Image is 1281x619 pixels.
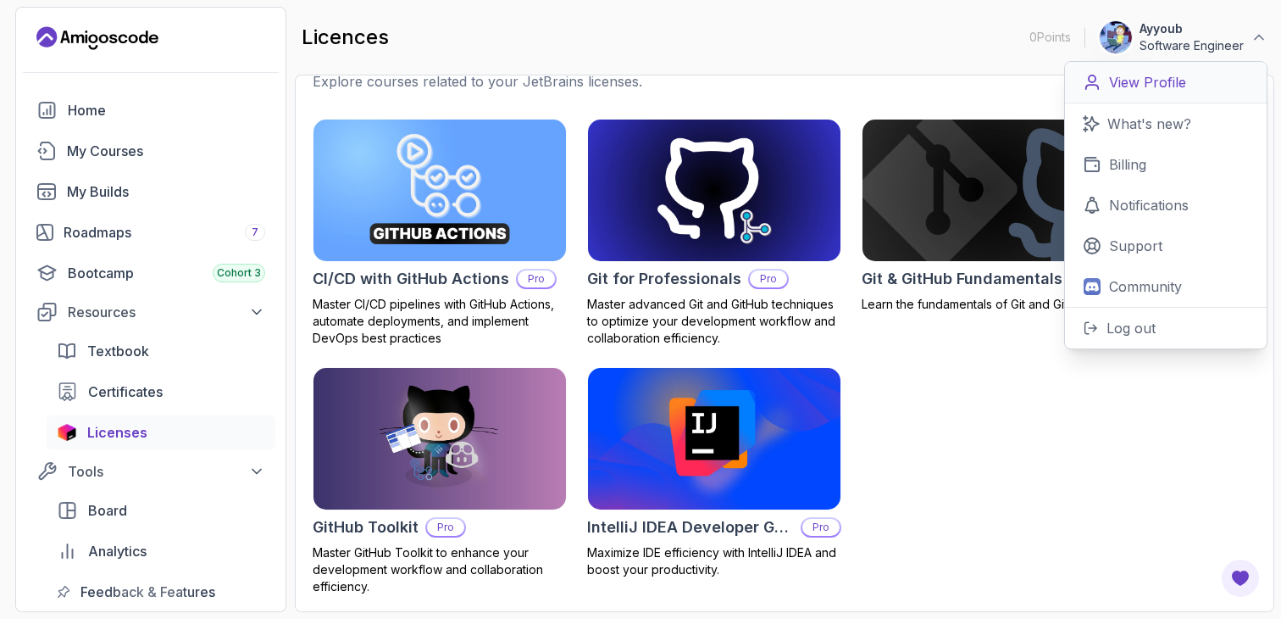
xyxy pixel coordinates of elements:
[587,296,841,347] p: Master advanced Git and GitHub techniques to optimize your development workflow and collaboration...
[47,375,275,409] a: certificates
[47,334,275,368] a: textbook
[26,256,275,290] a: bootcamp
[313,368,566,510] img: GitHub Toolkit card
[47,534,275,568] a: analytics
[1109,72,1186,92] p: View Profile
[68,302,265,322] div: Resources
[313,119,567,347] a: CI/CD with GitHub Actions cardCI/CD with GitHub ActionsProMaster CI/CD pipelines with GitHub Acti...
[87,341,149,361] span: Textbook
[1140,20,1244,37] p: Ayyoub
[57,424,77,441] img: jetbrains icon
[68,461,265,482] div: Tools
[1029,29,1071,46] p: 0 Points
[64,222,265,243] div: Roadmaps
[587,544,841,578] p: Maximize IDE efficiency with IntelliJ IDEA and boost your productivity.
[1065,185,1267,226] a: Notifications
[802,519,840,536] p: Pro
[587,119,841,347] a: Git for Professionals cardGit for ProfessionalsProMaster advanced Git and GitHub techniques to op...
[588,368,840,510] img: IntelliJ IDEA Developer Guide card
[302,24,389,51] h2: licences
[36,25,158,52] a: Landing page
[26,456,275,487] button: Tools
[1065,226,1267,266] a: Support
[1109,154,1146,175] p: Billing
[862,119,1116,313] a: Git & GitHub Fundamentals cardGit & GitHub FundamentalsLearn the fundamentals of Git and GitHub.
[587,367,841,578] a: IntelliJ IDEA Developer Guide cardIntelliJ IDEA Developer GuideProMaximize IDE efficiency with In...
[518,270,555,287] p: Pro
[87,422,147,443] span: Licenses
[88,500,127,521] span: Board
[26,175,275,209] a: builds
[427,519,464,536] p: Pro
[1100,21,1132,53] img: user profile image
[313,267,509,291] h2: CI/CD with GitHub Actions
[1106,318,1156,338] p: Log out
[47,494,275,527] a: board
[587,267,741,291] h2: Git for Professionals
[587,516,794,539] h2: IntelliJ IDEA Developer Guide
[26,93,275,127] a: home
[68,263,265,283] div: Bootcamp
[67,141,265,161] div: My Courses
[1065,307,1267,349] button: Log out
[1065,144,1267,185] a: Billing
[252,226,258,239] span: 7
[313,544,567,595] p: Master GitHub Toolkit to enhance your development workflow and collaboration efficiency.
[1109,236,1162,256] p: Support
[1140,37,1244,54] p: Software Engineer
[26,215,275,249] a: roadmaps
[1109,276,1182,297] p: Community
[80,582,215,602] span: Feedback & Features
[68,100,265,120] div: Home
[47,415,275,449] a: licenses
[67,181,265,202] div: My Builds
[88,382,163,402] span: Certificates
[217,266,261,280] span: Cohort 3
[47,575,275,609] a: feedback
[313,516,419,539] h2: GitHub Toolkit
[1099,20,1267,54] button: user profile imageAyyoubSoftware Engineer
[1065,266,1267,307] a: Community
[26,134,275,168] a: courses
[862,267,1062,291] h2: Git & GitHub Fundamentals
[313,296,567,347] p: Master CI/CD pipelines with GitHub Actions, automate deployments, and implement DevOps best pract...
[313,120,566,261] img: CI/CD with GitHub Actions card
[88,541,147,561] span: Analytics
[26,297,275,327] button: Resources
[862,296,1116,313] p: Learn the fundamentals of Git and GitHub.
[1220,558,1261,599] button: Open Feedback Button
[1107,114,1191,134] p: What's new?
[750,270,787,287] p: Pro
[588,120,840,261] img: Git for Professionals card
[1109,195,1189,215] p: Notifications
[1065,103,1267,144] a: What's new?
[313,71,1256,92] p: Explore courses related to your JetBrains licenses.
[313,367,567,595] a: GitHub Toolkit cardGitHub ToolkitProMaster GitHub Toolkit to enhance your development workflow an...
[862,120,1115,261] img: Git & GitHub Fundamentals card
[1065,62,1267,103] a: View Profile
